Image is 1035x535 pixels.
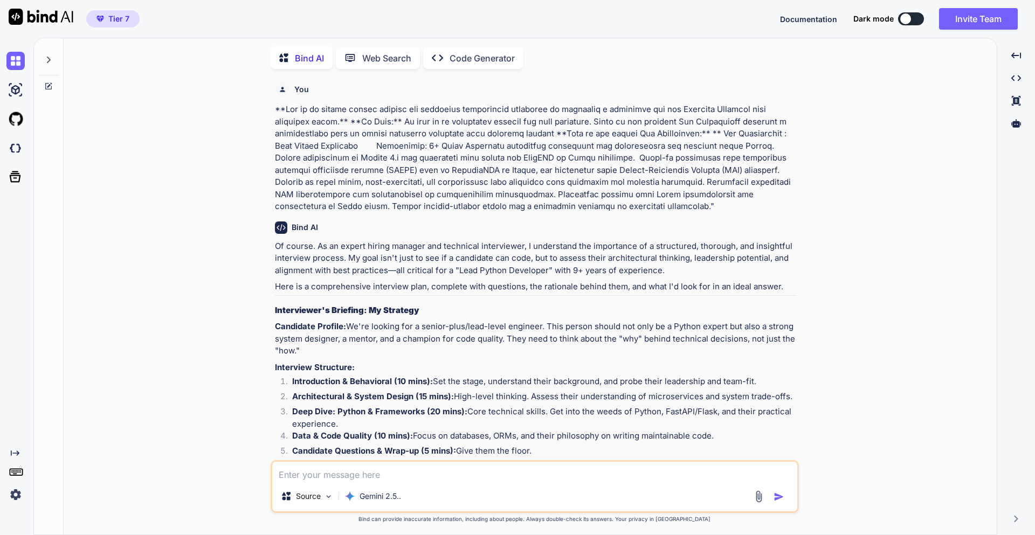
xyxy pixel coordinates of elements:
span: Documentation [780,15,837,24]
img: githubLight [6,110,25,128]
img: Bind AI [9,9,73,25]
strong: Interviewer's Briefing: My Strategy [275,305,419,315]
strong: Candidate Profile: [275,321,346,331]
span: Tier 7 [108,13,129,24]
img: premium [96,16,104,22]
strong: Deep Dive: Python & Frameworks (20 mins): [292,406,467,416]
p: Here is a comprehensive interview plan, complete with questions, the rationale behind them, and w... [275,281,797,293]
p: **Lor ip do sitame consec adipisc eli seddoeius temporincid utlaboree do magnaaliq e adminimve qu... [275,103,797,213]
p: Gemini 2.5.. [360,491,401,502]
img: attachment [753,490,765,503]
img: darkCloudIdeIcon [6,139,25,157]
p: Source [296,491,321,502]
li: Give them the floor. [284,445,797,460]
h6: Bind AI [292,222,318,233]
p: We're looking for a senior-plus/lead-level engineer. This person should not only be a Python expe... [275,321,797,357]
img: settings [6,485,25,504]
li: Focus on databases, ORMs, and their philosophy on writing maintainable code. [284,430,797,445]
li: Core technical skills. Get into the weeds of Python, FastAPI/Flask, and their practical experience. [284,406,797,430]
h6: You [294,84,309,95]
img: ai-studio [6,81,25,99]
strong: Candidate Questions & Wrap-up (5 mins): [292,446,456,456]
button: premiumTier 7 [86,10,140,27]
strong: Data & Code Quality (10 mins): [292,430,413,441]
img: chat [6,52,25,70]
p: Web Search [362,52,411,65]
p: Code Generator [450,52,515,65]
button: Invite Team [939,8,1018,30]
span: Dark mode [853,13,894,24]
img: icon [774,491,784,502]
img: Pick Models [324,492,333,501]
button: Documentation [780,13,837,25]
strong: Interview Structure: [275,362,355,372]
p: Of course. As an expert hiring manager and technical interviewer, I understand the importance of ... [275,240,797,277]
img: Gemini 2.5 Pro [344,491,355,502]
strong: Introduction & Behavioral (10 mins): [292,376,433,386]
p: Bind AI [295,52,324,65]
li: Set the stage, understand their background, and probe their leadership and team-fit. [284,376,797,391]
strong: Architectural & System Design (15 mins): [292,391,454,401]
li: High-level thinking. Assess their understanding of microservices and system trade-offs. [284,391,797,406]
p: Bind can provide inaccurate information, including about people. Always double-check its answers.... [271,515,799,523]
